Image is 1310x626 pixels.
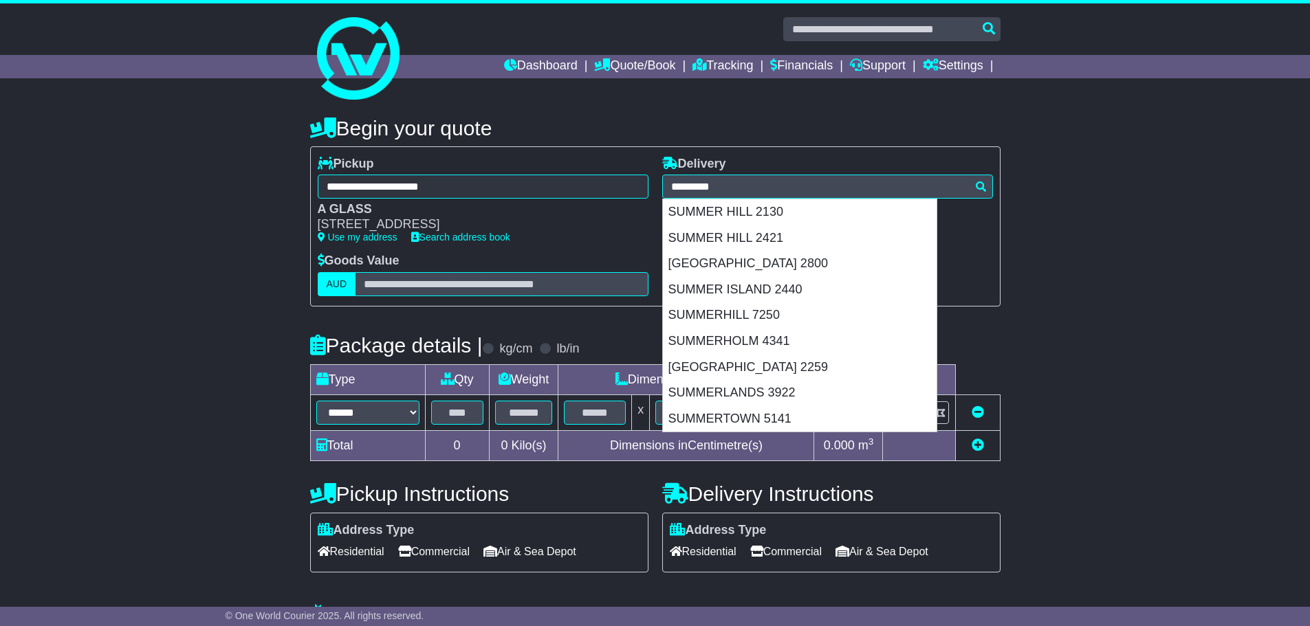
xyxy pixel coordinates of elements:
[824,438,855,452] span: 0.000
[663,225,937,251] div: SUMMER HILL 2421
[750,541,822,562] span: Commercial
[318,202,635,217] div: A GLASS
[318,523,415,538] label: Address Type
[504,55,578,78] a: Dashboard
[663,328,937,355] div: SUMMERHOLM 4341
[663,302,937,328] div: SUMMERHILL 7250
[310,482,648,505] h4: Pickup Instructions
[692,55,753,78] a: Tracking
[310,334,483,357] h4: Package details |
[310,430,425,460] td: Total
[663,277,937,303] div: SUMMER ISLAND 2440
[663,199,937,225] div: SUMMER HILL 2130
[594,55,675,78] a: Quote/Book
[662,175,993,199] typeahead: Please provide city
[923,55,983,78] a: Settings
[663,251,937,277] div: [GEOGRAPHIC_DATA] 2800
[318,254,400,269] label: Goods Value
[972,438,984,452] a: Add new item
[425,430,489,460] td: 0
[310,117,1001,139] h4: Begin your quote
[670,523,767,538] label: Address Type
[558,364,814,394] td: Dimensions (L x W x H)
[499,342,532,357] label: kg/cm
[670,541,736,562] span: Residential
[556,342,579,357] label: lb/in
[662,157,726,172] label: Delivery
[663,406,937,432] div: SUMMERTOWN 5141
[663,380,937,406] div: SUMMERLANDS 3922
[858,438,874,452] span: m
[632,394,650,430] td: x
[411,232,510,243] a: Search address book
[662,482,1001,505] h4: Delivery Instructions
[836,541,928,562] span: Air & Sea Depot
[318,217,635,232] div: [STREET_ADDRESS]
[425,364,489,394] td: Qty
[318,232,397,243] a: Use my address
[318,157,374,172] label: Pickup
[972,405,984,419] a: Remove this item
[869,436,874,447] sup: 3
[501,438,507,452] span: 0
[310,603,1001,626] h4: Warranty & Insurance
[318,541,384,562] span: Residential
[770,55,833,78] a: Financials
[850,55,906,78] a: Support
[663,355,937,381] div: [GEOGRAPHIC_DATA] 2259
[489,430,558,460] td: Kilo(s)
[483,541,576,562] span: Air & Sea Depot
[398,541,470,562] span: Commercial
[318,272,356,296] label: AUD
[489,364,558,394] td: Weight
[558,430,814,460] td: Dimensions in Centimetre(s)
[226,610,424,621] span: © One World Courier 2025. All rights reserved.
[310,364,425,394] td: Type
